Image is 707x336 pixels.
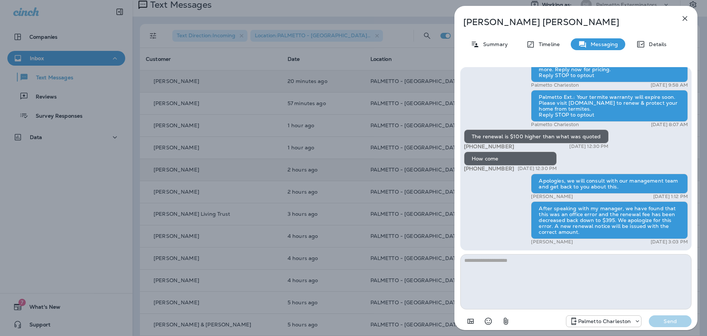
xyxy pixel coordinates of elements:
[531,239,573,245] p: [PERSON_NAME]
[569,143,608,149] p: [DATE] 12:30 PM
[464,165,514,172] span: [PHONE_NUMBER]
[464,129,609,143] div: The renewal is $100 higher than what was quoted
[587,41,618,47] p: Messaging
[535,41,560,47] p: Timeline
[531,201,688,239] div: After speaking with my manager, we have found that this was an office error and the renewal fee h...
[463,17,664,27] p: [PERSON_NAME] [PERSON_NAME]
[531,82,579,88] p: Palmetto Charleston
[464,143,514,150] span: [PHONE_NUMBER]
[518,166,557,172] p: [DATE] 12:30 PM
[481,314,496,329] button: Select an emoji
[651,239,688,245] p: [DATE] 3:03 PM
[578,318,631,324] p: Palmetto Charleston
[645,41,666,47] p: Details
[479,41,508,47] p: Summary
[651,82,688,88] p: [DATE] 9:58 AM
[653,194,688,200] p: [DATE] 1:12 PM
[463,314,478,329] button: Add in a premade template
[464,152,557,166] div: How come
[566,317,641,326] div: +1 (843) 277-8322
[531,122,579,128] p: Palmetto Charleston
[531,174,688,194] div: Apologies, we will consult with our management team and get back to you about this.
[651,122,688,128] p: [DATE] 8:07 AM
[531,194,573,200] p: [PERSON_NAME]
[531,90,688,122] div: Palmetto Ext.: Your termite warranty will expire soon. Please visit [DOMAIN_NAME] to renew & prot...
